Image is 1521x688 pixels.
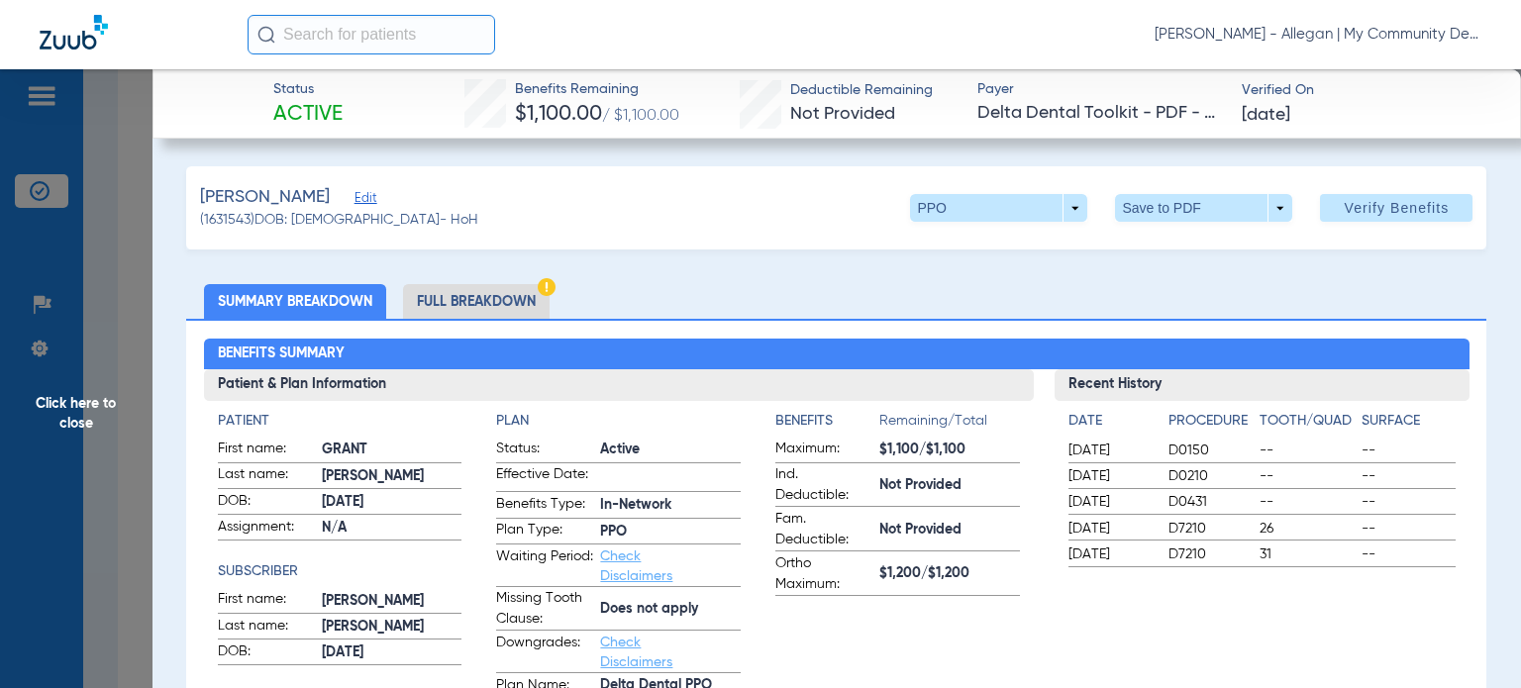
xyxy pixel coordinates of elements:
[1362,441,1456,460] span: --
[775,553,872,595] span: Ortho Maximum:
[218,561,462,582] h4: Subscriber
[1260,519,1354,539] span: 26
[600,549,672,583] a: Check Disclaimers
[879,411,1020,439] span: Remaining/Total
[538,278,556,296] img: Hazard
[879,440,1020,460] span: $1,100/$1,100
[496,633,593,672] span: Downgrades:
[218,616,315,639] span: Last name:
[1362,411,1456,439] app-breakdown-title: Surface
[1362,492,1456,512] span: --
[515,79,679,100] span: Benefits Remaining
[1242,103,1290,128] span: [DATE]
[248,15,495,54] input: Search for patients
[1362,466,1456,486] span: --
[496,439,593,462] span: Status:
[218,411,462,432] h4: Patient
[496,588,593,630] span: Missing Tooth Clause:
[1260,544,1354,564] span: 31
[322,466,462,487] span: [PERSON_NAME]
[1260,411,1354,439] app-breakdown-title: Tooth/Quad
[1068,466,1152,486] span: [DATE]
[218,491,315,515] span: DOB:
[204,284,386,319] li: Summary Breakdown
[1260,441,1354,460] span: --
[790,80,933,101] span: Deductible Remaining
[600,599,741,620] span: Does not apply
[775,439,872,462] span: Maximum:
[1068,492,1152,512] span: [DATE]
[977,101,1224,126] span: Delta Dental Toolkit - PDF - Bot
[1422,593,1521,688] iframe: Chat Widget
[1068,441,1152,460] span: [DATE]
[1362,519,1456,539] span: --
[1260,411,1354,432] h4: Tooth/Quad
[1168,519,1253,539] span: D7210
[600,495,741,516] span: In-Network
[600,522,741,542] span: PPO
[910,194,1087,222] button: PPO
[879,520,1020,541] span: Not Provided
[1168,544,1253,564] span: D7210
[1068,411,1152,439] app-breakdown-title: Date
[322,642,462,663] span: [DATE]
[1320,194,1472,222] button: Verify Benefits
[775,411,879,432] h4: Benefits
[790,105,895,123] span: Not Provided
[1055,369,1470,401] h3: Recent History
[1115,194,1292,222] button: Save to PDF
[218,464,315,488] span: Last name:
[1168,466,1253,486] span: D0210
[204,369,1034,401] h3: Patient & Plan Information
[257,26,275,44] img: Search Icon
[496,546,593,586] span: Waiting Period:
[322,492,462,513] span: [DATE]
[1155,25,1481,45] span: [PERSON_NAME] - Allegan | My Community Dental Centers
[40,15,108,49] img: Zuub Logo
[355,191,372,210] span: Edit
[322,518,462,539] span: N/A
[218,517,315,541] span: Assignment:
[218,641,315,665] span: DOB:
[200,185,330,210] span: [PERSON_NAME]
[879,475,1020,496] span: Not Provided
[977,79,1224,100] span: Payer
[600,440,741,460] span: Active
[496,494,593,518] span: Benefits Type:
[273,101,343,129] span: Active
[775,509,872,550] span: Fam. Deductible:
[322,440,462,460] span: GRANT
[496,464,593,491] span: Effective Date:
[1260,492,1354,512] span: --
[218,439,315,462] span: First name:
[496,520,593,543] span: Plan Type:
[273,79,343,100] span: Status
[1068,519,1152,539] span: [DATE]
[1362,544,1456,564] span: --
[775,464,872,506] span: Ind. Deductible:
[1168,441,1253,460] span: D0150
[515,104,602,125] span: $1,100.00
[322,591,462,612] span: [PERSON_NAME]
[496,411,741,432] app-breakdown-title: Plan
[1168,411,1253,439] app-breakdown-title: Procedure
[218,589,315,613] span: First name:
[1242,80,1488,101] span: Verified On
[200,210,478,231] span: (1631543) DOB: [DEMOGRAPHIC_DATA] - HoH
[1344,200,1449,216] span: Verify Benefits
[1260,466,1354,486] span: --
[879,563,1020,584] span: $1,200/$1,200
[1068,544,1152,564] span: [DATE]
[403,284,550,319] li: Full Breakdown
[775,411,879,439] app-breakdown-title: Benefits
[1068,411,1152,432] h4: Date
[1168,411,1253,432] h4: Procedure
[1168,492,1253,512] span: D0431
[602,108,679,124] span: / $1,100.00
[204,339,1470,370] h2: Benefits Summary
[1362,411,1456,432] h4: Surface
[600,636,672,669] a: Check Disclaimers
